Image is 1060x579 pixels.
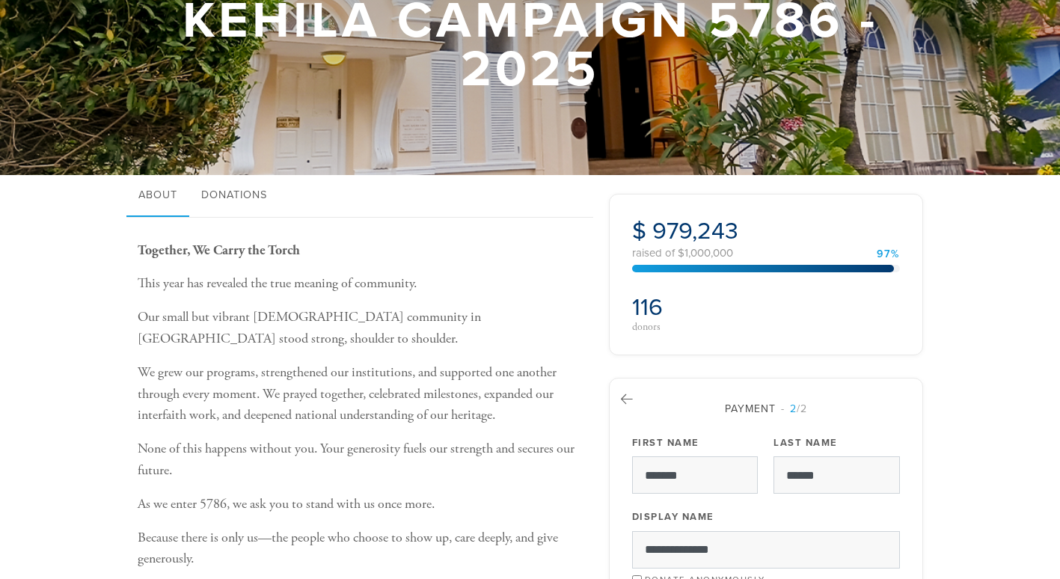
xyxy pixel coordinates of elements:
span: 2 [790,402,797,415]
span: 979,243 [652,217,738,245]
label: Display Name [632,510,714,524]
div: raised of $1,000,000 [632,248,900,259]
span: /2 [781,402,807,415]
label: First Name [632,436,699,450]
p: None of this happens without you. Your generosity fuels our strength and secures our future. [138,438,586,482]
div: 97% [877,249,900,260]
a: About [126,175,189,217]
p: Our small but vibrant [DEMOGRAPHIC_DATA] community in [GEOGRAPHIC_DATA] stood strong, shoulder to... [138,307,586,350]
label: Last Name [773,436,838,450]
a: Donations [189,175,279,217]
span: $ [632,217,646,245]
p: Because there is only us—the people who choose to show up, care deeply, and give generously. [138,527,586,571]
p: As we enter 5786, we ask you to stand with us once more. [138,494,586,515]
b: Together, We Carry the Torch [138,242,300,259]
div: Payment [632,401,900,417]
div: donors [632,322,762,332]
p: This year has revealed the true meaning of community. [138,273,586,295]
p: We grew our programs, strengthened our institutions, and supported one another through every mome... [138,362,586,426]
h2: 116 [632,293,762,322]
